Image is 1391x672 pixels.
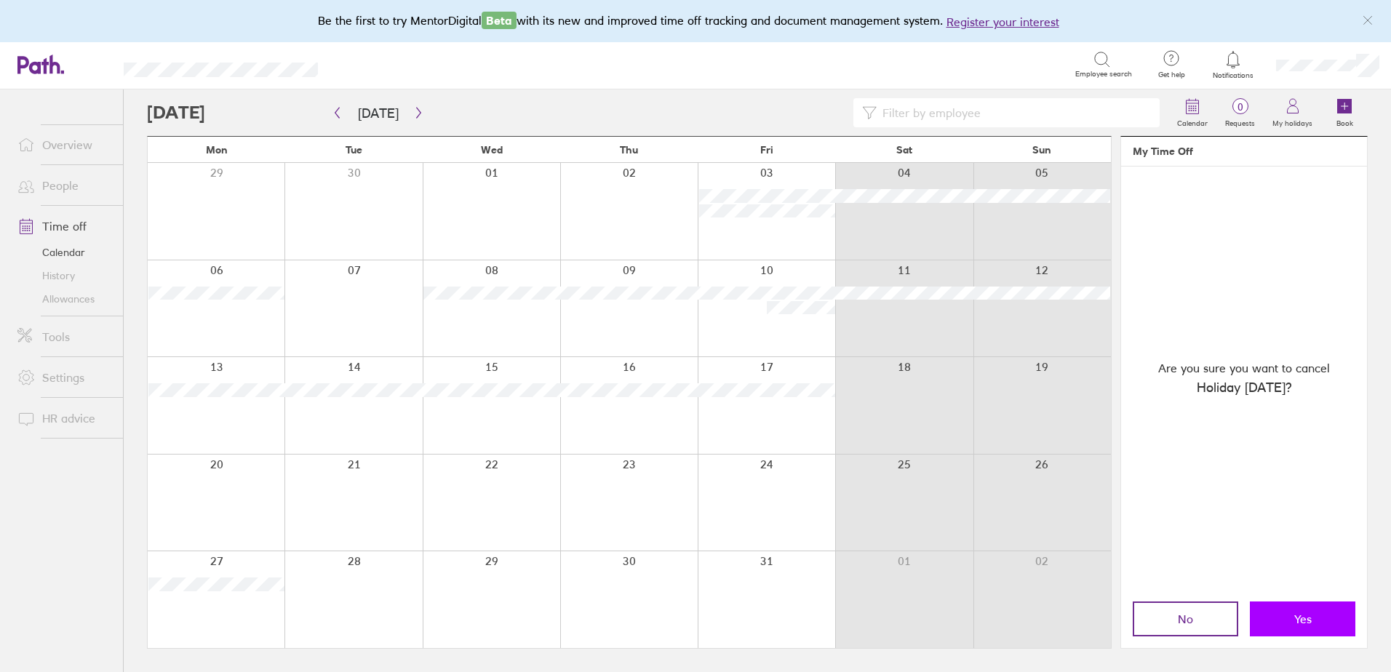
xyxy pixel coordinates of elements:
[1178,612,1193,625] span: No
[1216,101,1264,113] span: 0
[346,144,362,156] span: Tue
[1216,89,1264,136] a: 0Requests
[6,264,123,287] a: History
[1264,115,1321,128] label: My holidays
[1197,377,1292,398] span: Holiday [DATE] ?
[482,12,517,29] span: Beta
[6,212,123,241] a: Time off
[877,99,1151,127] input: Filter by employee
[1121,137,1367,167] header: My Time Off
[1328,115,1362,128] label: Book
[6,363,123,392] a: Settings
[620,144,638,156] span: Thu
[1216,115,1264,128] label: Requests
[6,287,123,311] a: Allowances
[1168,115,1216,128] label: Calendar
[6,322,123,351] a: Tools
[1250,601,1355,636] button: Yes
[1121,167,1367,590] div: Are you sure you want to cancel
[357,57,394,71] div: Search
[206,144,228,156] span: Mon
[1294,612,1312,625] span: Yes
[1210,49,1257,80] a: Notifications
[1168,89,1216,136] a: Calendar
[1133,601,1238,636] button: No
[6,404,123,433] a: HR advice
[346,101,410,125] button: [DATE]
[1032,144,1051,156] span: Sun
[896,144,912,156] span: Sat
[6,130,123,159] a: Overview
[481,144,503,156] span: Wed
[946,13,1059,31] button: Register your interest
[318,12,1074,31] div: Be the first to try MentorDigital with its new and improved time off tracking and document manage...
[1321,89,1368,136] a: Book
[1210,71,1257,80] span: Notifications
[760,144,773,156] span: Fri
[6,171,123,200] a: People
[1075,70,1132,79] span: Employee search
[1148,71,1195,79] span: Get help
[1264,89,1321,136] a: My holidays
[6,241,123,264] a: Calendar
